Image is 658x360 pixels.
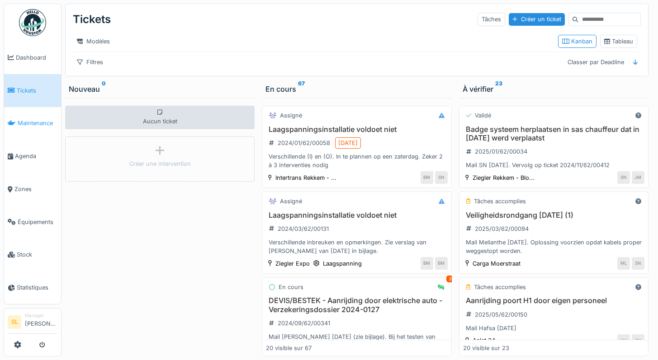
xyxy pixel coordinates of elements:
span: Tickets [17,86,57,95]
div: Tickets [73,8,111,31]
div: BM [421,257,433,270]
div: HH [617,334,630,347]
div: 2025/01/62/00034 [475,147,527,156]
li: SL [8,315,21,329]
div: 2025/03/62/00094 [475,224,529,233]
span: Maintenance [18,119,57,127]
div: Ziegler Rekkem - Blo... [473,173,535,182]
sup: 0 [102,84,106,94]
div: Assigné [280,111,302,120]
div: 20 visible sur 23 [463,344,509,352]
span: Équipements [18,218,57,226]
div: BM [435,257,448,270]
div: 2024/03/62/00131 [278,224,329,233]
div: 2024/01/62/00058 [278,139,330,147]
div: 2025/05/62/00150 [475,310,527,319]
div: SN [632,257,644,270]
div: Modèles [73,35,114,48]
a: SL Manager[PERSON_NAME] [8,312,57,334]
h3: Laagspanningsinstallatie voldoet niet [266,211,447,220]
div: Carga Moerstraat [473,259,521,268]
div: Mail [PERSON_NAME] [DATE] (zie bijlage). Bij het testen van een elektrische wagen, is een chauffe... [266,332,447,350]
div: En cours [279,283,303,291]
a: Agenda [4,140,61,173]
div: Aucun ticket [65,106,255,129]
a: Équipements [4,206,61,238]
div: 2024/09/62/00341 [278,319,330,327]
div: Intertrans Rekkem - ... [275,173,336,182]
h3: DEVIS/BESTEK - Aanrijding door elektrische auto - Verzekeringsdossier 2024-0127 [266,296,447,313]
h3: Laagspanningsinstallatie voldoet niet [266,125,447,134]
div: Ziegler Expo [275,259,310,268]
div: SN [632,334,644,347]
a: Statistiques [4,271,61,304]
li: [PERSON_NAME] [25,312,57,332]
div: Mail SN [DATE]. Vervolg op ticket 2024/11/62/00412 [463,161,644,169]
sup: 23 [495,84,502,94]
div: SN [617,171,630,184]
div: Filtres [73,56,107,69]
div: Laagspanning [323,259,362,268]
div: Verschillende inbreuken en opmerkingen. Zie verslag van [PERSON_NAME] van [DATE] in bijlage. [266,238,447,255]
sup: 67 [298,84,305,94]
span: Dashboard [16,53,57,62]
a: Stock [4,238,61,271]
a: Dashboard [4,41,61,74]
a: Zones [4,173,61,206]
div: SN [435,171,448,184]
div: [DATE] [338,139,358,147]
span: Agenda [15,152,57,160]
div: 3 [446,276,454,282]
div: JM [632,171,644,184]
h3: Veiligheidsrondgang [DATE] (1) [463,211,644,220]
div: Tâches accomplies [474,283,526,291]
div: Mail Hafsa [DATE] [463,324,644,332]
a: Tickets [4,74,61,107]
img: Badge_color-CXgf-gQk.svg [19,9,46,36]
span: Stock [17,250,57,259]
h3: Badge systeem herplaatsen in sas chauffeur dat in [DATE] werd verplaatst [463,125,644,142]
div: 20 visible sur 67 [266,344,312,352]
div: Créer une intervention [129,159,191,168]
div: Kanban [562,37,592,46]
div: Aalst 34 [473,336,495,345]
div: Assigné [280,197,302,206]
a: Maintenance [4,107,61,140]
h3: Aanrijding poort H1 door eigen personeel [463,296,644,305]
div: Créer un ticket [509,13,565,25]
div: Mail Melianthe [DATE]. Oplossing voorzien opdat kabels proper weggestopt worden. [463,238,644,255]
div: Verschillende (I) en (O). In te plannen op een zaterdag. Zeker 2 à 3 interventies nodig [266,152,447,169]
div: Tâches accomplies [474,197,526,206]
div: Manager [25,312,57,319]
div: Validé [475,111,491,120]
div: Tâches [478,13,505,26]
div: Tableau [604,37,633,46]
div: BM [421,171,433,184]
div: Classer par Deadline [563,56,628,69]
div: À vérifier [463,84,645,94]
div: ML [617,257,630,270]
div: Nouveau [69,84,251,94]
span: Zones [14,185,57,193]
span: Statistiques [17,283,57,292]
div: En cours [265,84,448,94]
